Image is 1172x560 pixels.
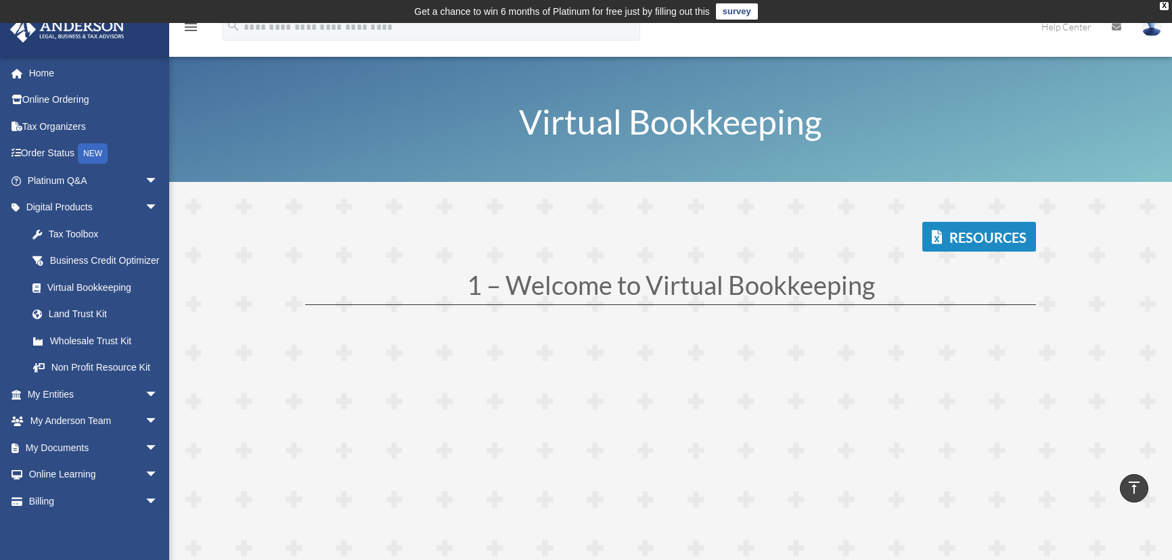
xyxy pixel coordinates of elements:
[145,408,172,436] span: arrow_drop_down
[145,461,172,489] span: arrow_drop_down
[145,167,172,195] span: arrow_drop_down
[47,306,162,323] div: Land Trust Kit
[9,113,179,140] a: Tax Organizers
[9,167,179,194] a: Platinum Q&Aarrow_drop_down
[9,60,179,87] a: Home
[6,16,129,43] img: Anderson Advisors Platinum Portal
[9,461,179,488] a: Online Learningarrow_drop_down
[19,248,179,275] a: Business Credit Optimizer
[226,18,241,33] i: search
[19,274,172,301] a: Virtual Bookkeeping
[19,220,179,248] a: Tax Toolbox
[414,3,710,20] div: Get a chance to win 6 months of Platinum for free just by filling out this
[19,301,179,328] a: Land Trust Kit
[47,279,155,296] div: Virtual Bookkeeping
[9,140,179,168] a: Order StatusNEW
[19,327,179,354] a: Wholesale Trust Kit
[1120,474,1148,503] a: vertical_align_top
[1142,17,1162,37] img: User Pic
[47,252,162,269] div: Business Credit Optimizer
[47,359,162,376] div: Non Profit Resource Kit
[47,333,162,350] div: Wholesale Trust Kit
[716,3,758,20] a: survey
[78,143,108,164] div: NEW
[9,434,179,461] a: My Documentsarrow_drop_down
[145,488,172,515] span: arrow_drop_down
[519,101,822,142] span: Virtual Bookkeeping
[9,488,179,515] a: Billingarrow_drop_down
[9,515,179,542] a: Events Calendar
[1160,2,1169,10] div: close
[47,226,162,243] div: Tax Toolbox
[305,272,1036,304] h1: 1 – Welcome to Virtual Bookkeeping
[145,434,172,462] span: arrow_drop_down
[9,87,179,114] a: Online Ordering
[1126,480,1142,496] i: vertical_align_top
[9,381,179,408] a: My Entitiesarrow_drop_down
[145,381,172,409] span: arrow_drop_down
[9,408,179,435] a: My Anderson Teamarrow_drop_down
[922,222,1036,252] a: Resources
[183,19,199,35] i: menu
[19,354,179,381] a: Non Profit Resource Kit
[145,194,172,222] span: arrow_drop_down
[183,24,199,35] a: menu
[9,194,179,221] a: Digital Productsarrow_drop_down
